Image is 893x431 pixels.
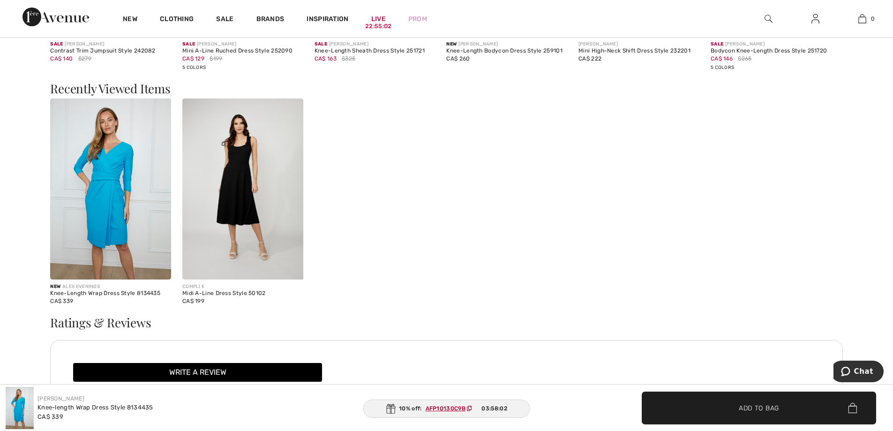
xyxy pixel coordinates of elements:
[739,403,779,413] span: Add to Bag
[711,65,734,70] span: 5 Colors
[182,65,206,70] span: 5 Colors
[738,54,751,63] span: $265
[216,15,233,25] a: Sale
[839,13,885,24] a: 0
[446,41,567,48] div: [PERSON_NAME]
[50,41,63,47] span: Sale
[50,290,171,297] div: Knee-Length Wrap Dress Style 8134435
[446,41,457,47] span: New
[123,15,137,25] a: New
[50,98,171,280] img: Knee-Length Wrap Dress Style 8134435
[38,403,153,412] div: Knee-length Wrap Dress Style 8134435
[182,283,303,290] div: COMPLI K
[446,48,567,54] div: Knee-Length Bodycon Dress Style 259101
[23,8,89,26] img: 1ère Avenue
[182,41,195,47] span: Sale
[73,363,322,382] button: Write a review
[481,404,507,413] span: 03:58:02
[386,404,395,414] img: Gift.svg
[50,48,171,54] div: Contrast Trim Jumpsuit Style 242082
[365,22,391,31] div: 22:55:02
[858,13,866,24] img: My Bag
[6,387,34,429] img: Knee-Length Wrap Dress Style 8134435
[182,55,204,62] span: CA$ 129
[408,14,427,24] a: Prom
[765,13,773,24] img: search the website
[315,41,327,47] span: Sale
[578,55,601,62] span: CA$ 222
[210,54,222,63] span: $199
[50,41,171,48] div: [PERSON_NAME]
[256,15,285,25] a: Brands
[371,14,386,24] a: Live22:55:02
[182,290,303,297] div: Midi A-Line Dress Style 50102
[833,361,884,384] iframe: Opens a widget where you can chat to one of our agents
[811,13,819,24] img: My Info
[78,54,91,63] span: $279
[315,41,435,48] div: [PERSON_NAME]
[711,41,723,47] span: Sale
[342,54,355,63] span: $325
[182,98,303,280] img: Midi A-Line Dress Style 50102
[38,395,84,402] a: [PERSON_NAME]
[50,317,843,329] h3: Ratings & Reviews
[711,48,832,54] div: Bodycon Knee-Length Dress Style 251720
[315,48,435,54] div: Knee-Length Sheath Dress Style 251721
[50,283,171,290] div: ALEX EVENINGS
[804,13,827,25] a: Sign In
[50,55,73,62] span: CA$ 140
[642,392,876,424] button: Add to Bag
[871,15,875,23] span: 0
[711,55,733,62] span: CA$ 146
[50,284,60,289] span: New
[182,298,204,304] span: CA$ 199
[578,41,699,48] div: [PERSON_NAME]
[578,48,699,54] div: Mini High-Neck Shift Dress Style 232201
[182,41,303,48] div: [PERSON_NAME]
[160,15,194,25] a: Clothing
[446,55,470,62] span: CA$ 260
[182,48,303,54] div: Mini A-Line Ruched Dress Style 252090
[426,405,465,412] ins: AFP10130C9B
[50,83,843,95] h3: Recently Viewed Items
[315,55,337,62] span: CA$ 163
[50,298,73,304] span: CA$ 339
[711,41,832,48] div: [PERSON_NAME]
[38,413,63,420] span: CA$ 339
[307,15,348,25] span: Inspiration
[848,403,857,413] img: Bag.svg
[363,400,530,418] div: 10% off:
